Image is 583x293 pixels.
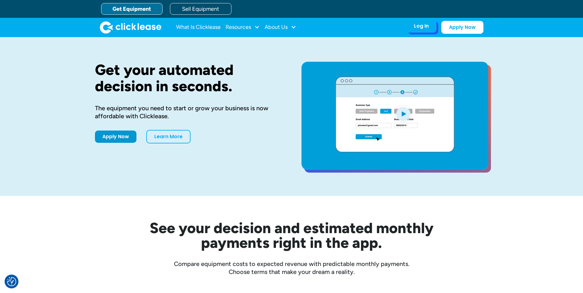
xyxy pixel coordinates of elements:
[146,130,191,143] a: Learn More
[301,62,488,170] a: open lightbox
[100,21,161,33] a: home
[395,105,412,122] img: Blue play button logo on a light blue circular background
[226,21,260,33] div: Resources
[414,23,429,29] div: Log In
[95,62,282,94] h1: Get your automated decision in seconds.
[441,21,483,34] a: Apply Now
[95,260,488,276] div: Compare equipment costs to expected revenue with predictable monthly payments. Choose terms that ...
[7,277,16,286] img: Revisit consent button
[7,277,16,286] button: Consent Preferences
[95,104,282,120] div: The equipment you need to start or grow your business is now affordable with Clicklease.
[95,131,136,143] a: Apply Now
[170,3,231,15] a: Sell Equipment
[120,221,464,250] h2: See your decision and estimated monthly payments right in the app.
[101,3,163,15] a: Get Equipment
[265,21,296,33] div: About Us
[100,21,161,33] img: Clicklease logo
[176,21,221,33] a: What Is Clicklease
